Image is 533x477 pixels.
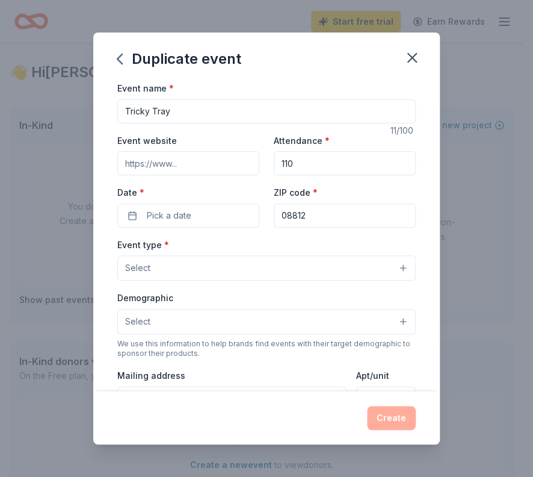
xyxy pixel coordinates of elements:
label: Event name [117,83,174,95]
div: We use this information to help brands find events with their target demographic to sponsor their... [117,339,416,358]
span: Select [125,314,150,329]
button: Select [117,255,416,281]
span: Pick a date [147,208,191,223]
div: 11 /100 [390,123,416,138]
label: Mailing address [117,370,185,382]
label: Apt/unit [356,370,389,382]
input: https://www... [117,151,259,175]
label: Event website [117,135,177,147]
input: Spring Fundraiser [117,99,416,123]
label: Date [117,187,259,199]
label: Demographic [117,292,173,304]
label: ZIP code [274,187,318,199]
label: Attendance [274,135,330,147]
label: Event type [117,239,169,251]
div: Duplicate event [117,49,241,69]
button: Select [117,309,416,334]
input: 12345 (U.S. only) [274,204,416,228]
input: Enter a US address [117,387,347,411]
input: # [356,387,416,411]
span: Select [125,261,150,275]
button: Pick a date [117,204,259,228]
input: 20 [274,151,416,175]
